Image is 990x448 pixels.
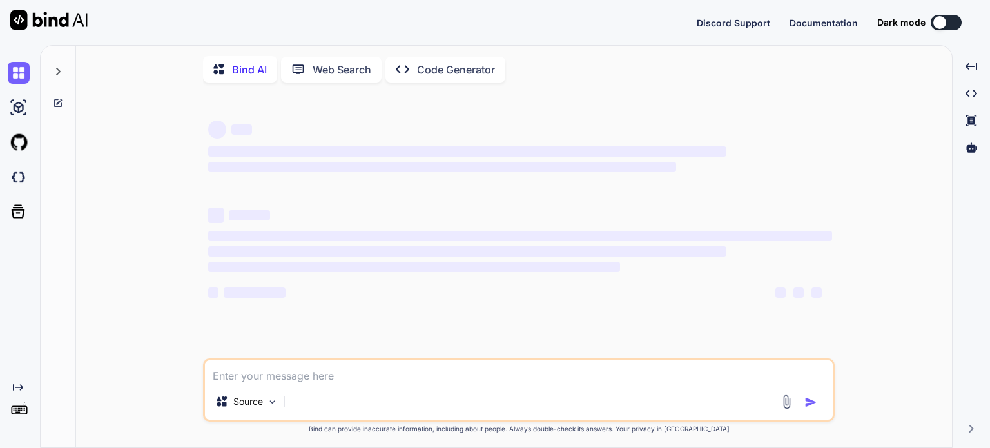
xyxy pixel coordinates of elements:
p: Source [233,395,263,408]
span: ‌ [208,208,224,223]
img: icon [804,396,817,409]
p: Bind AI [232,62,267,77]
img: chat [8,62,30,84]
span: ‌ [793,287,804,298]
span: Dark mode [877,16,926,29]
span: ‌ [208,231,832,241]
span: ‌ [208,121,226,139]
span: ‌ [208,262,620,272]
button: Documentation [790,16,858,30]
button: Discord Support [697,16,770,30]
span: ‌ [208,162,676,172]
span: ‌ [208,146,726,157]
img: darkCloudIdeIcon [8,166,30,188]
span: ‌ [208,287,218,298]
span: ‌ [231,124,252,135]
img: ai-studio [8,97,30,119]
img: attachment [779,394,794,409]
p: Code Generator [417,62,495,77]
img: githubLight [8,131,30,153]
span: ‌ [229,210,270,220]
p: Web Search [313,62,371,77]
span: ‌ [775,287,786,298]
span: ‌ [811,287,822,298]
img: Bind AI [10,10,88,30]
span: ‌ [208,246,726,257]
span: Documentation [790,17,858,28]
p: Bind can provide inaccurate information, including about people. Always double-check its answers.... [203,424,835,434]
span: ‌ [224,287,286,298]
span: Discord Support [697,17,770,28]
img: Pick Models [267,396,278,407]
